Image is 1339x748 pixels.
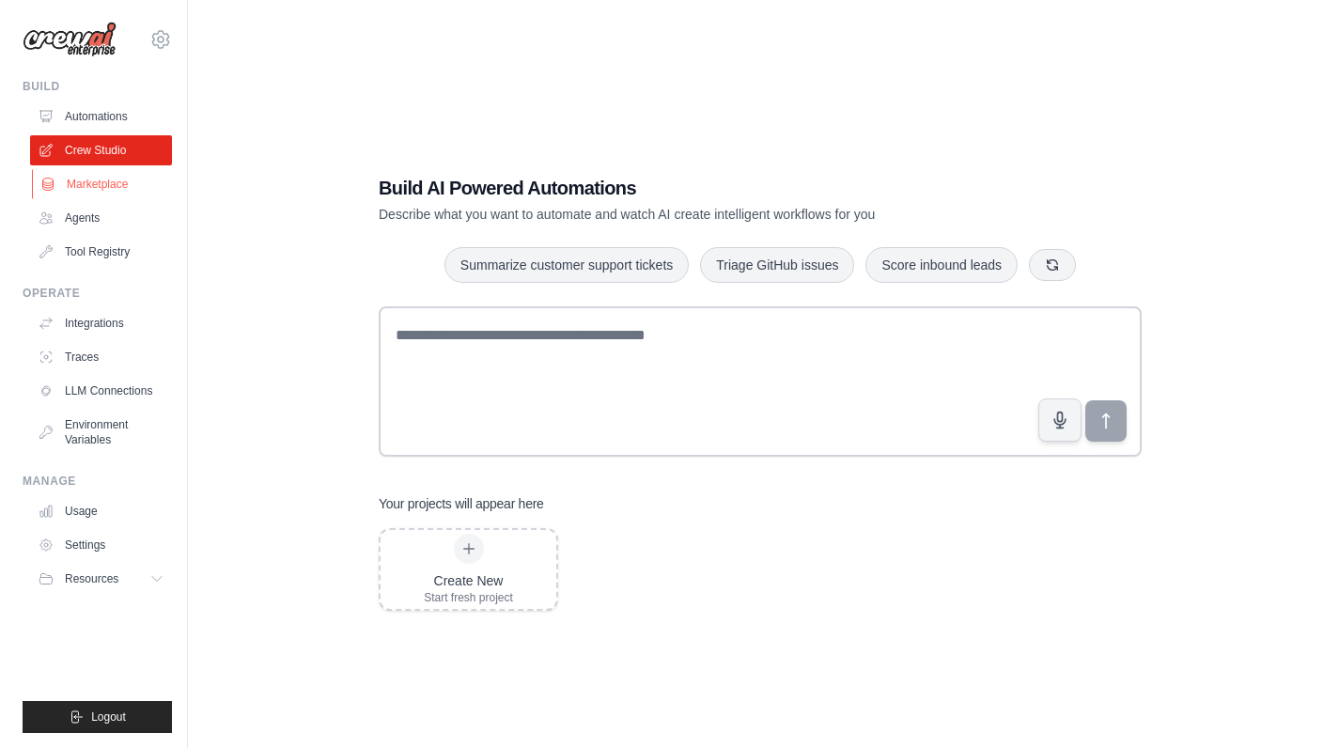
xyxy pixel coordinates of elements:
img: Logo [15,22,109,57]
a: LLM Connections [23,376,164,406]
a: Integrations [23,308,164,338]
span: Resources [57,571,111,586]
button: Score inbound leads [858,247,1010,283]
span: Logout [84,709,118,725]
a: Automations [23,101,164,132]
a: Tool Registry [23,237,164,267]
button: Resources [23,564,164,594]
a: Crew Studio [23,135,164,165]
button: Triage GitHub issues [693,247,847,283]
a: Usage [23,496,164,526]
a: Environment Variables [23,410,164,455]
div: Create New [416,571,506,590]
a: Settings [23,530,164,560]
button: Get new suggestions [1021,249,1068,281]
div: Manage [15,474,164,489]
div: Start fresh project [416,590,506,605]
a: Agents [23,203,164,233]
button: Summarize customer support tickets [437,247,681,283]
h3: Your projects will appear here [371,494,537,513]
h1: Build AI Powered Automations [371,175,1003,201]
p: Describe what you want to automate and watch AI create intelligent workflows for you [371,205,1003,224]
a: Marketplace [24,169,166,199]
a: Traces [23,342,164,372]
button: Click to speak your automation idea [1031,398,1074,442]
div: Build [15,79,164,94]
div: Operate [15,286,164,301]
button: Logout [15,701,164,733]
